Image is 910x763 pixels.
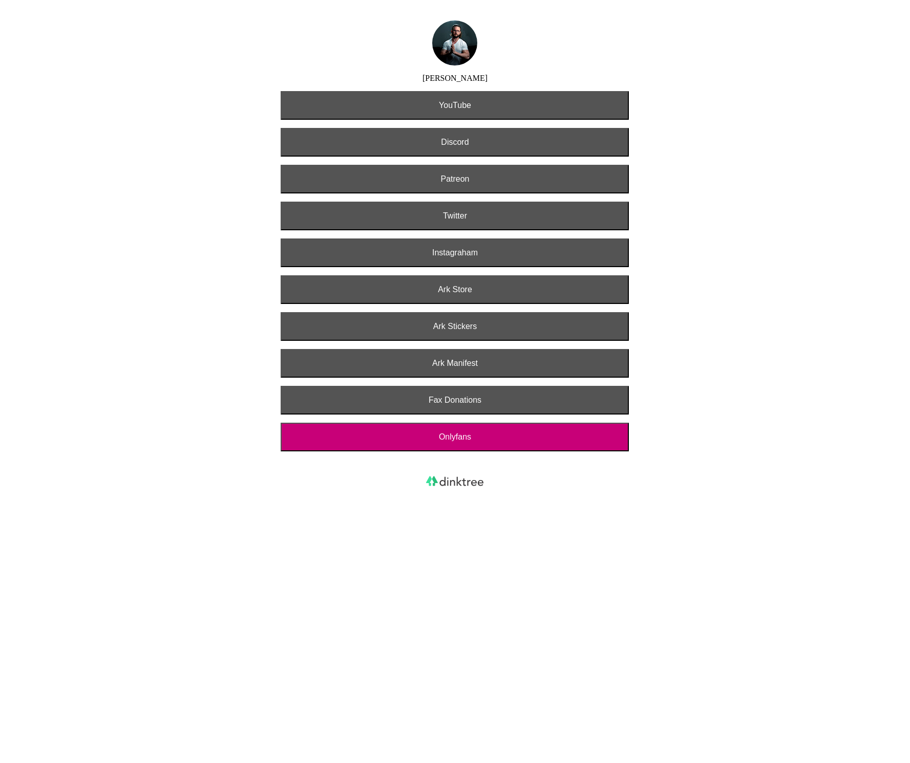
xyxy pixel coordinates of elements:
[281,386,629,415] button: Fax Donations
[281,91,629,120] button: YouTube
[422,74,488,83] p: [PERSON_NAME]
[432,20,477,66] img: Test
[281,128,629,157] button: Discord
[281,202,629,230] button: Twitter
[281,165,629,193] button: Patreon
[281,238,629,267] button: Instagraham
[281,423,629,451] button: Onlyfans
[281,349,629,378] button: Ark Manifest
[281,312,629,341] button: Ark Stickers
[281,275,629,304] button: Ark Store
